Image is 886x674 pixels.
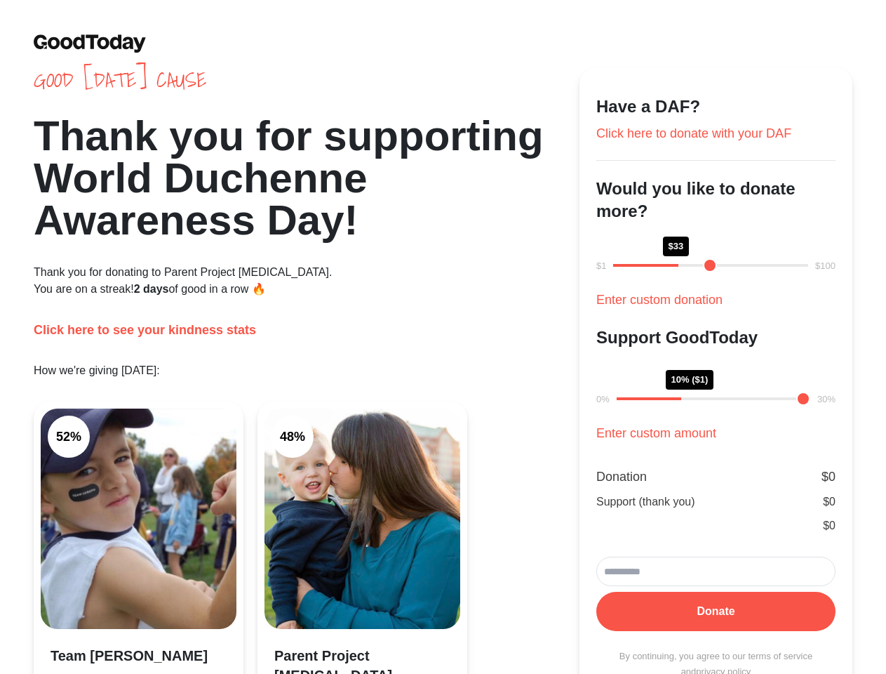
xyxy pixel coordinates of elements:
[596,426,716,440] a: Enter custom amount
[34,67,579,93] span: Good [DATE] cause
[828,470,835,484] span: 0
[34,362,579,379] p: How we're giving [DATE]:
[596,326,835,349] h3: Support GoodToday
[48,416,90,458] div: 52 %
[596,592,835,631] button: Donate
[596,293,723,307] a: Enter custom donation
[596,467,647,487] div: Donation
[596,392,610,407] div: 0%
[34,34,146,53] img: GoodToday
[829,496,835,508] span: 0
[51,646,227,666] h3: Team [PERSON_NAME]
[596,126,791,140] a: Click here to donate with your DAF
[666,370,714,390] div: 10% ($1)
[596,178,835,223] h3: Would you like to donate more?
[596,494,695,510] div: Support (thank you)
[34,323,256,337] a: Click here to see your kindness stats
[264,409,460,629] img: Clean Cooking Alliance
[823,494,835,510] div: $
[41,409,236,629] img: Clean Air Task Force
[823,517,835,534] div: $
[663,237,690,256] div: $33
[596,259,606,273] div: $1
[596,95,835,118] h3: Have a DAF?
[34,264,579,298] p: Thank you for donating to Parent Project [MEDICAL_DATA]. You are on a streak! of good in a row 🔥
[821,467,835,487] div: $
[271,416,314,458] div: 48 %
[815,259,835,273] div: $100
[817,392,835,407] div: 30%
[829,520,835,531] span: 0
[34,115,579,242] h1: Thank you for supporting World Duchenne Awareness Day!
[134,283,169,295] span: 2 days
